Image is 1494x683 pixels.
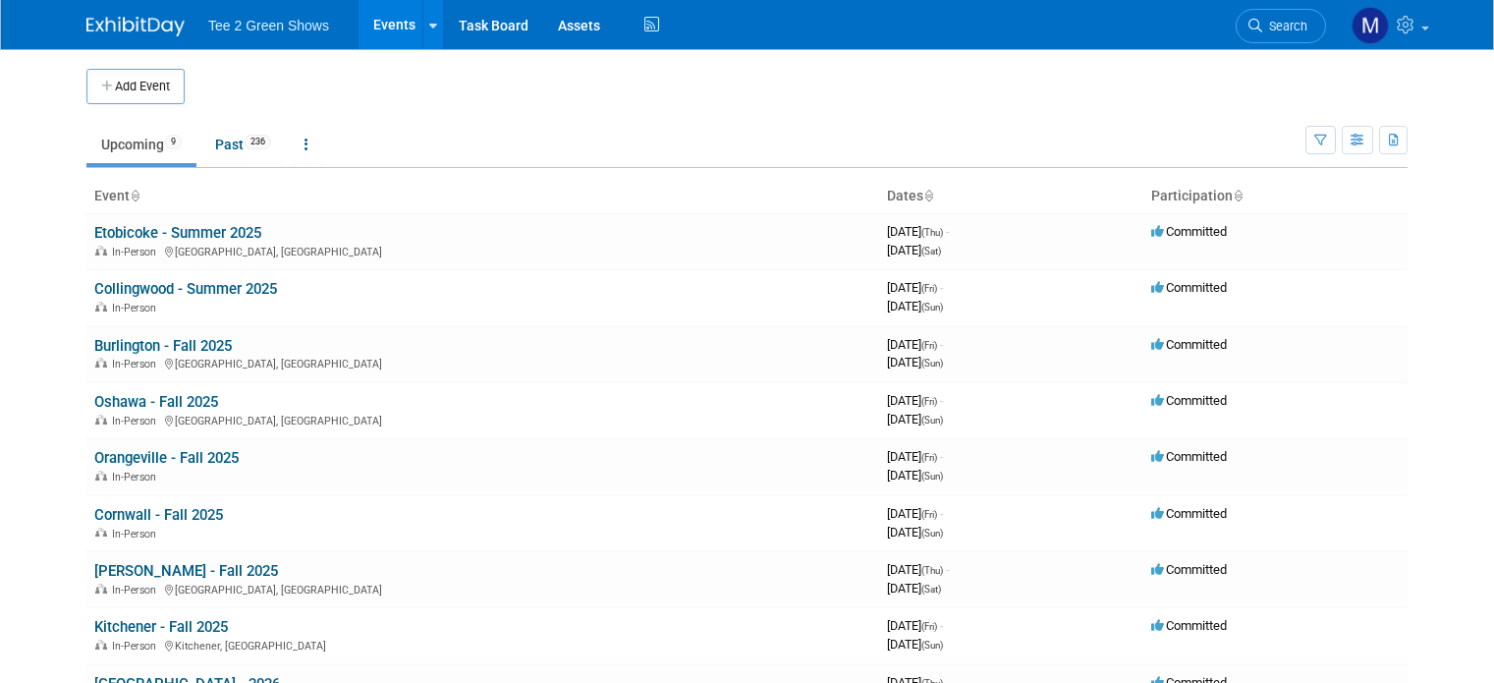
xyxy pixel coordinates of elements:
img: In-Person Event [95,302,107,312]
div: [GEOGRAPHIC_DATA], [GEOGRAPHIC_DATA] [94,243,871,258]
span: Committed [1151,618,1227,633]
span: (Sun) [921,358,943,369]
a: Oshawa - Fall 2025 [94,393,218,411]
span: Committed [1151,562,1227,577]
a: Collingwood - Summer 2025 [94,280,277,298]
span: [DATE] [887,393,943,408]
span: Committed [1151,280,1227,295]
span: [DATE] [887,506,943,521]
img: In-Person Event [95,358,107,368]
span: (Fri) [921,396,937,407]
span: (Fri) [921,509,937,520]
span: In-Person [112,415,162,427]
a: Search [1236,9,1326,43]
span: [DATE] [887,468,943,483]
span: [DATE] [887,280,943,295]
span: 9 [165,135,182,149]
th: Dates [879,180,1143,213]
span: [DATE] [887,637,943,652]
span: In-Person [112,246,162,258]
span: Committed [1151,224,1227,239]
span: (Sun) [921,302,943,313]
span: Committed [1151,449,1227,464]
div: [GEOGRAPHIC_DATA], [GEOGRAPHIC_DATA] [94,581,871,597]
span: - [940,449,943,464]
a: Burlington - Fall 2025 [94,337,232,355]
div: [GEOGRAPHIC_DATA], [GEOGRAPHIC_DATA] [94,412,871,427]
span: [DATE] [887,355,943,370]
span: (Sat) [921,584,941,595]
span: (Fri) [921,452,937,463]
span: - [940,337,943,352]
span: [DATE] [887,337,943,352]
span: (Sun) [921,640,943,651]
img: In-Person Event [95,471,107,481]
img: In-Person Event [95,640,107,650]
span: In-Person [112,528,162,541]
span: (Sun) [921,415,943,426]
span: [DATE] [887,243,941,257]
a: [PERSON_NAME] - Fall 2025 [94,562,278,580]
span: [DATE] [887,224,949,239]
span: [DATE] [887,562,949,577]
span: [DATE] [887,618,943,633]
img: Michael Kruger [1352,7,1389,44]
img: In-Person Event [95,528,107,538]
a: Etobicoke - Summer 2025 [94,224,261,242]
img: In-Person Event [95,415,107,425]
span: Committed [1151,393,1227,408]
span: Committed [1151,506,1227,521]
span: (Fri) [921,283,937,294]
span: - [946,562,949,577]
a: Orangeville - Fall 2025 [94,449,239,467]
th: Event [86,180,879,213]
span: - [946,224,949,239]
a: Past236 [200,126,286,163]
a: Sort by Event Name [130,188,139,203]
span: Committed [1151,337,1227,352]
img: In-Person Event [95,584,107,594]
span: In-Person [112,640,162,653]
span: [DATE] [887,449,943,464]
span: [DATE] [887,299,943,313]
img: In-Person Event [95,246,107,256]
span: In-Person [112,471,162,484]
span: In-Person [112,584,162,597]
a: Sort by Participation Type [1233,188,1243,203]
span: - [940,393,943,408]
span: [DATE] [887,525,943,540]
a: Sort by Start Date [923,188,933,203]
span: In-Person [112,302,162,314]
a: Kitchener - Fall 2025 [94,618,228,636]
div: Kitchener, [GEOGRAPHIC_DATA] [94,637,871,653]
span: [DATE] [887,412,943,427]
th: Participation [1143,180,1408,213]
span: - [940,506,943,521]
span: (Sun) [921,528,943,539]
img: ExhibitDay [86,17,185,36]
span: (Thu) [921,565,943,576]
span: - [940,280,943,295]
span: (Fri) [921,621,937,632]
span: 236 [245,135,271,149]
span: (Fri) [921,340,937,351]
span: Search [1262,19,1307,33]
button: Add Event [86,69,185,104]
a: Cornwall - Fall 2025 [94,506,223,524]
span: In-Person [112,358,162,370]
div: [GEOGRAPHIC_DATA], [GEOGRAPHIC_DATA] [94,355,871,370]
span: (Sun) [921,471,943,482]
span: - [940,618,943,633]
span: (Thu) [921,227,943,238]
span: (Sat) [921,246,941,256]
a: Upcoming9 [86,126,196,163]
span: Tee 2 Green Shows [208,18,329,33]
span: [DATE] [887,581,941,596]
